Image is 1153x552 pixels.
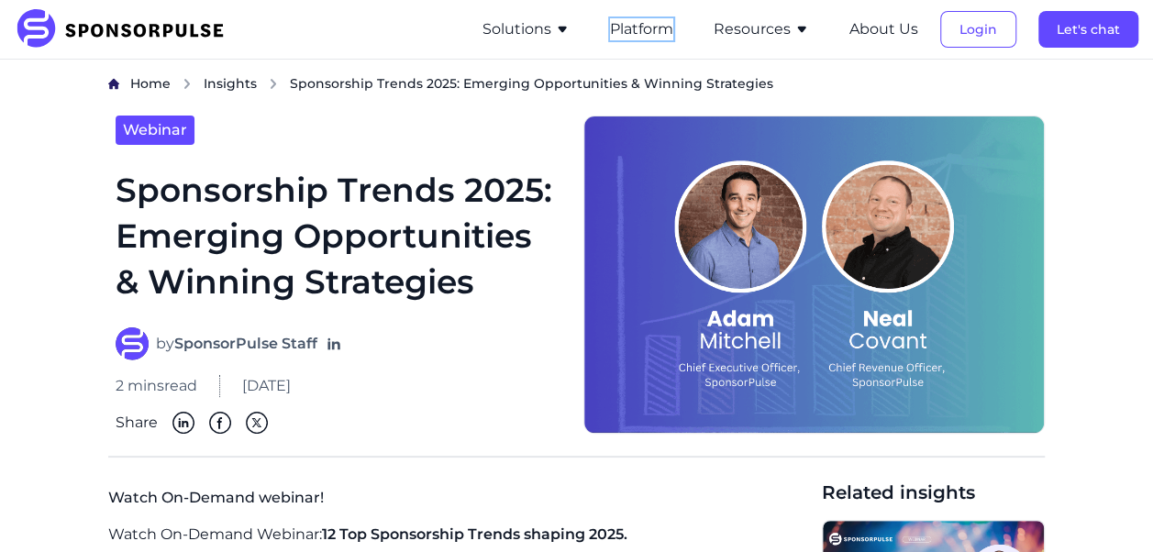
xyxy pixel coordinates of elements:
[290,74,773,93] span: Sponsorship Trends 2025: Emerging Opportunities & Winning Strategies
[268,78,279,90] img: chevron right
[116,412,158,434] span: Share
[610,18,673,40] button: Platform
[714,18,809,40] button: Resources
[322,525,627,543] span: 12 Top Sponsorship Trends shaping 2025.
[1038,21,1138,38] a: Let's chat
[849,21,918,38] a: About Us
[108,480,807,524] p: Watch On-Demand webinar!
[116,167,561,305] h1: Sponsorship Trends 2025: Emerging Opportunities & Winning Strategies
[1061,464,1153,552] iframe: Chat Widget
[242,375,291,397] span: [DATE]
[15,9,238,50] img: SponsorPulse
[108,78,119,90] img: Home
[1038,11,1138,48] button: Let's chat
[209,412,231,434] img: Facebook
[130,74,171,94] a: Home
[116,327,149,360] img: SponsorPulse Staff
[849,18,918,40] button: About Us
[156,333,317,355] span: by
[246,412,268,434] img: Twitter
[204,74,257,94] a: Insights
[940,21,1016,38] a: Login
[130,75,171,92] span: Home
[174,335,317,352] strong: SponsorPulse Staff
[116,375,197,397] span: 2 mins read
[482,18,570,40] button: Solutions
[182,78,193,90] img: chevron right
[108,524,807,546] p: Watch On-Demand Webinar:
[583,116,1044,434] img: Webinar: Sponsorship Trends 2025: Emerging Opportunities & Winning Strategies
[204,75,257,92] span: Insights
[325,335,343,353] a: Follow on LinkedIn
[940,11,1016,48] button: Login
[610,21,673,38] a: Platform
[822,480,1045,505] span: Related insights
[172,412,194,434] img: Linkedin
[116,116,194,145] a: Webinar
